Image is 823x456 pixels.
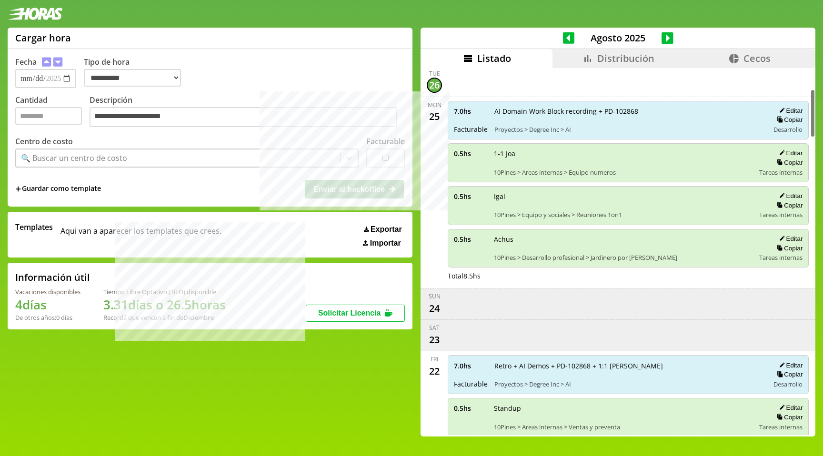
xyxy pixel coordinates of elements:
div: Sun [429,292,441,300]
span: Aqui van a aparecer los templates que crees. [60,222,221,248]
div: Fri [431,355,438,363]
span: 0.5 hs [454,149,487,158]
div: 24 [427,300,442,316]
span: Templates [15,222,53,232]
label: Facturable [366,136,405,147]
span: 10Pines > Equipo y sociales > Reuniones 1on1 [494,210,753,219]
select: Tipo de hora [84,69,181,87]
span: Desarrollo [773,125,803,134]
span: 10Pines > Desarrollo profesional > Jardinero por [PERSON_NAME] [494,253,753,262]
span: AI Domain Work Block recording + PD-102868 [494,107,763,116]
h1: Cargar hora [15,31,71,44]
label: Cantidad [15,95,90,129]
div: 26 [427,78,442,93]
span: Standup [494,404,753,413]
div: 25 [427,109,442,124]
span: Desarrollo [773,380,803,388]
span: Tareas internas [759,168,803,177]
span: 10Pines > Areas internas > Equipo numeros [494,168,753,177]
textarea: Descripción [90,107,397,127]
button: Copiar [774,244,803,252]
button: Editar [776,235,803,243]
h2: Información útil [15,271,90,284]
span: Igal [494,192,753,201]
span: 7.0 hs [454,361,488,370]
span: Facturable [454,379,488,388]
span: Tareas internas [759,423,803,431]
button: Solicitar Licencia [306,305,405,322]
button: Editar [776,192,803,200]
h1: 4 días [15,296,80,313]
button: Copiar [774,116,803,124]
label: Tipo de hora [84,57,189,88]
label: Centro de costo [15,136,73,147]
div: Tue [429,69,440,78]
span: Achus [494,235,753,244]
span: Cecos [743,52,771,65]
span: 7.0 hs [454,107,488,116]
span: Proyectos > Degree Inc > AI [494,380,763,388]
span: 0.5 hs [454,192,487,201]
span: Importar [370,239,401,248]
span: Retro + AI Demos + PD-102868 + 1:1 [PERSON_NAME] [494,361,763,370]
input: Cantidad [15,107,82,125]
div: Tiempo Libre Optativo (TiLO) disponible [103,287,226,296]
span: Tareas internas [759,210,803,219]
button: Copiar [774,159,803,167]
button: Exportar [361,225,405,234]
span: 10Pines > Areas internas > Ventas y preventa [494,423,753,431]
button: Editar [776,404,803,412]
span: Proyectos > Degree Inc > AI [494,125,763,134]
div: Total 8.5 hs [448,271,809,280]
label: Descripción [90,95,405,129]
h1: 3.31 días o 26.5 horas [103,296,226,313]
div: 🔍 Buscar un centro de costo [21,153,127,163]
button: Editar [776,361,803,369]
div: scrollable content [421,68,815,436]
div: De otros años: 0 días [15,313,80,322]
span: Solicitar Licencia [318,309,381,317]
button: Copiar [774,413,803,421]
button: Editar [776,149,803,157]
span: 0.5 hs [454,235,487,244]
span: Agosto 2025 [574,31,662,44]
span: + [15,184,21,194]
img: logotipo [8,8,63,20]
span: Listado [477,52,511,65]
span: 1-1 Joa [494,149,753,158]
span: Facturable [454,125,488,134]
button: Copiar [774,370,803,378]
button: Copiar [774,201,803,209]
div: Mon [428,101,442,109]
span: Exportar [371,225,402,234]
span: +Guardar como template [15,184,101,194]
span: 0.5 hs [454,404,487,413]
button: Editar [776,107,803,115]
div: Recordá que vencen a fin de [103,313,226,322]
label: Fecha [15,57,37,67]
b: Diciembre [183,313,214,322]
div: Vacaciones disponibles [15,287,80,296]
span: Distribución [597,52,654,65]
span: Tareas internas [759,253,803,262]
div: Sat [429,324,440,332]
div: 22 [427,363,442,378]
div: 23 [427,332,442,347]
